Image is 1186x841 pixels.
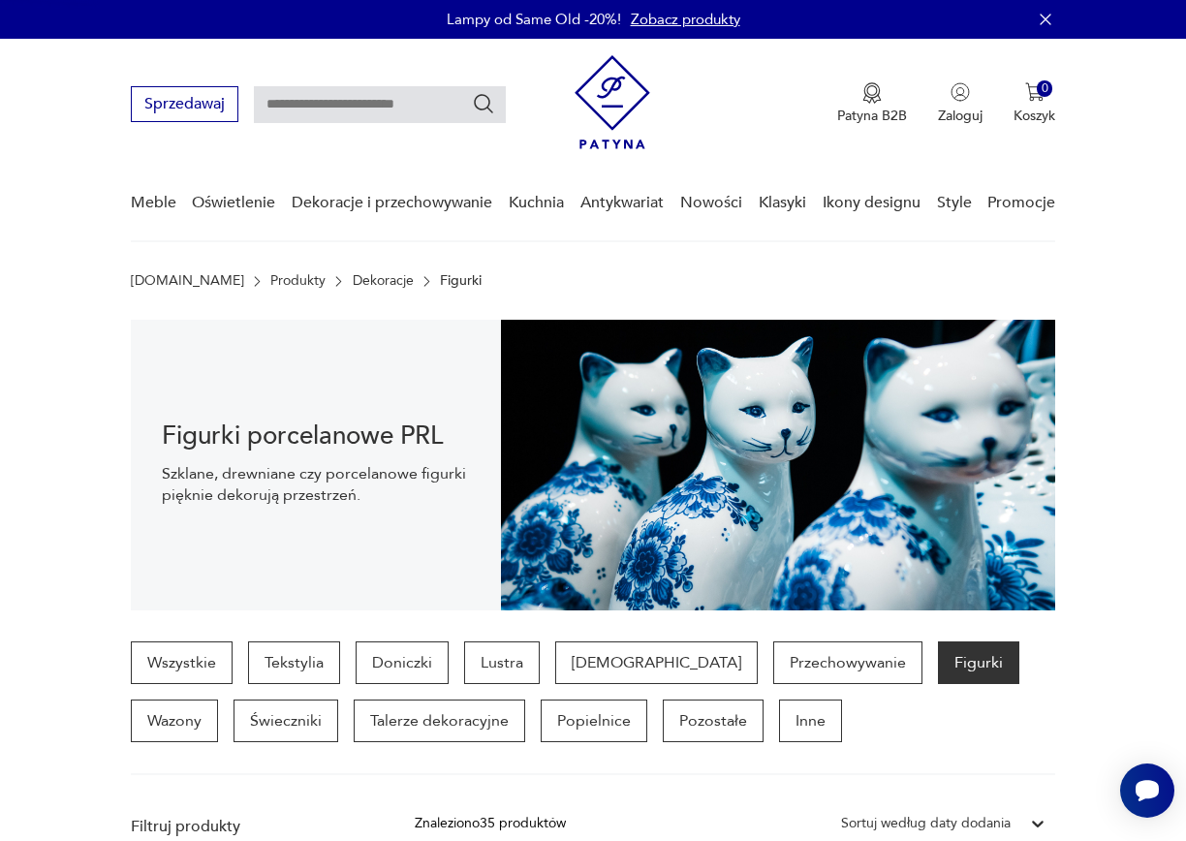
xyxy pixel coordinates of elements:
[131,273,244,289] a: [DOMAIN_NAME]
[234,700,338,742] a: Świeczniki
[131,99,238,112] a: Sprzedawaj
[773,641,922,684] a: Przechowywanie
[464,641,540,684] a: Lustra
[1037,80,1053,97] div: 0
[131,700,218,742] a: Wazony
[987,166,1055,240] a: Promocje
[837,82,907,125] a: Ikona medaluPatyna B2B
[131,816,368,837] p: Filtruj produkty
[131,86,238,122] button: Sprzedawaj
[248,641,340,684] a: Tekstylia
[501,320,1056,610] img: Figurki vintage
[837,82,907,125] button: Patyna B2B
[440,273,482,289] p: Figurki
[759,166,806,240] a: Klasyki
[580,166,664,240] a: Antykwariat
[862,82,882,104] img: Ikona medalu
[938,641,1019,684] a: Figurki
[951,82,970,102] img: Ikonka użytkownika
[938,82,983,125] button: Zaloguj
[1120,763,1174,818] iframe: Smartsupp widget button
[555,641,758,684] a: [DEMOGRAPHIC_DATA]
[779,700,842,742] a: Inne
[823,166,921,240] a: Ikony designu
[937,166,972,240] a: Style
[472,92,495,115] button: Szukaj
[292,166,492,240] a: Dekoracje i przechowywanie
[575,55,650,149] img: Patyna - sklep z meblami i dekoracjami vintage
[270,273,326,289] a: Produkty
[1014,82,1055,125] button: 0Koszyk
[354,700,525,742] a: Talerze dekoracyjne
[447,10,621,29] p: Lampy od Same Old -20%!
[162,424,470,448] h1: Figurki porcelanowe PRL
[353,273,414,289] a: Dekoracje
[415,813,566,834] div: Znaleziono 35 produktów
[131,166,176,240] a: Meble
[1025,82,1045,102] img: Ikona koszyka
[509,166,564,240] a: Kuchnia
[162,463,470,506] p: Szklane, drewniane czy porcelanowe figurki pięknie dekorują przestrzeń.
[841,813,1011,834] div: Sortuj według daty dodania
[192,166,275,240] a: Oświetlenie
[938,107,983,125] p: Zaloguj
[631,10,740,29] a: Zobacz produkty
[541,700,647,742] a: Popielnice
[837,107,907,125] p: Patyna B2B
[663,700,764,742] a: Pozostałe
[131,641,233,684] a: Wszystkie
[1014,107,1055,125] p: Koszyk
[680,166,742,240] a: Nowości
[356,641,449,684] a: Doniczki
